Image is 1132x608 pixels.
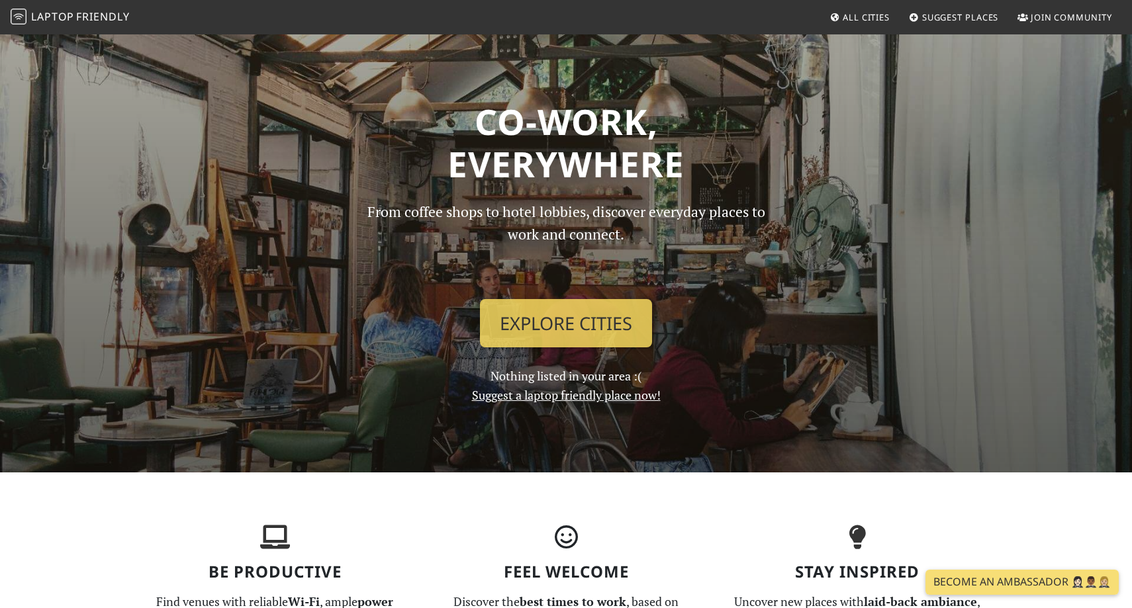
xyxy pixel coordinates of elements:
img: LaptopFriendly [11,9,26,24]
span: All Cities [843,11,890,23]
div: Nothing listed in your area :( [348,200,784,405]
a: Join Community [1012,5,1117,29]
span: Suggest Places [922,11,999,23]
a: Suggest Places [904,5,1004,29]
a: All Cities [824,5,895,29]
p: From coffee shops to hotel lobbies, discover everyday places to work and connect. [355,200,777,288]
h3: Be Productive [137,562,412,582]
h3: Feel Welcome [428,562,704,582]
a: Suggest a laptop friendly place now! [472,387,661,403]
span: Laptop [31,9,74,24]
a: Become an Ambassador 🤵🏻‍♀️🤵🏾‍♂️🤵🏼‍♀️ [925,570,1119,595]
h1: Co-work, Everywhere [137,101,995,185]
a: LaptopFriendly LaptopFriendly [11,6,130,29]
span: Join Community [1031,11,1112,23]
a: Explore Cities [480,299,652,348]
span: Friendly [76,9,129,24]
h3: Stay Inspired [720,562,995,582]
